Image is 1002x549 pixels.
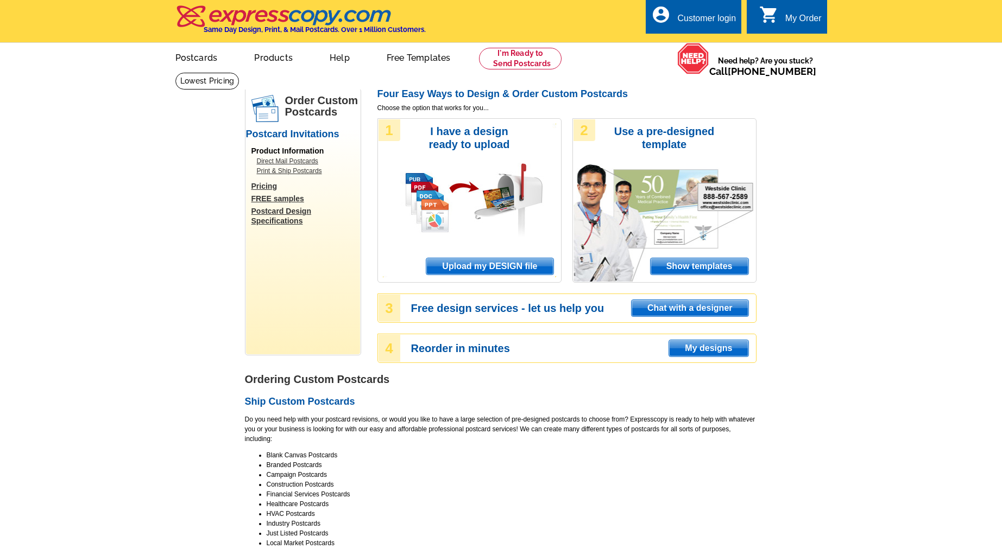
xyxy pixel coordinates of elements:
[267,450,757,460] li: Blank Canvas Postcards
[651,5,671,24] i: account_circle
[245,414,757,444] p: Do you need help with your postcard revisions, or would you like to have a large selection of pre...
[267,509,757,519] li: HVAC Postcards
[267,519,757,528] li: Industry Postcards
[267,499,757,509] li: Healthcare Postcards
[574,119,595,141] div: 2
[267,489,757,499] li: Financial Services Postcards
[246,129,360,141] h2: Postcard Invitations
[728,66,816,77] a: [PHONE_NUMBER]
[632,300,748,316] span: Chat with a designer
[709,55,822,77] span: Need help? Are you stuck?
[377,103,757,113] span: Choose the option that works for you...
[651,12,736,25] a: account_circle Customer login
[414,125,525,151] h3: I have a design ready to upload
[257,156,355,166] a: Direct Mail Postcards
[251,146,324,155] span: Product Information
[411,303,755,313] h3: Free design services - let us help you
[379,295,400,322] div: 3
[411,343,755,353] h3: Reorder in minutes
[709,66,816,77] span: Call
[677,14,736,29] div: Customer login
[426,258,553,275] a: Upload my DESIGN file
[669,340,748,357] a: My designs
[237,44,310,69] a: Products
[245,373,390,385] strong: Ordering Custom Postcards
[245,396,757,408] h2: Ship Custom Postcards
[267,538,757,548] li: Local Market Postcards
[759,12,822,25] a: shopping_cart My Order
[379,119,400,141] div: 1
[651,258,748,274] span: Show templates
[251,194,360,203] a: FREE samples
[251,206,360,226] a: Postcard Design Specifications
[759,5,779,24] i: shopping_cart
[267,460,757,470] li: Branded Postcards
[175,13,426,34] a: Same Day Design, Print, & Mail Postcards. Over 1 Million Customers.
[312,44,367,69] a: Help
[267,470,757,480] li: Campaign Postcards
[257,166,355,176] a: Print & Ship Postcards
[369,44,468,69] a: Free Templates
[251,181,360,191] a: Pricing
[379,335,400,362] div: 4
[677,43,709,74] img: help
[267,528,757,538] li: Just Listed Postcards
[267,480,757,489] li: Construction Postcards
[785,14,822,29] div: My Order
[669,340,748,356] span: My designs
[631,299,748,317] a: Chat with a designer
[609,125,720,151] h3: Use a pre-designed template
[377,88,757,100] h2: Four Easy Ways to Design & Order Custom Postcards
[251,95,279,122] img: postcards.png
[650,258,749,275] a: Show templates
[204,25,426,34] h4: Same Day Design, Print, & Mail Postcards. Over 1 Million Customers.
[158,44,235,69] a: Postcards
[285,95,360,118] h1: Order Custom Postcards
